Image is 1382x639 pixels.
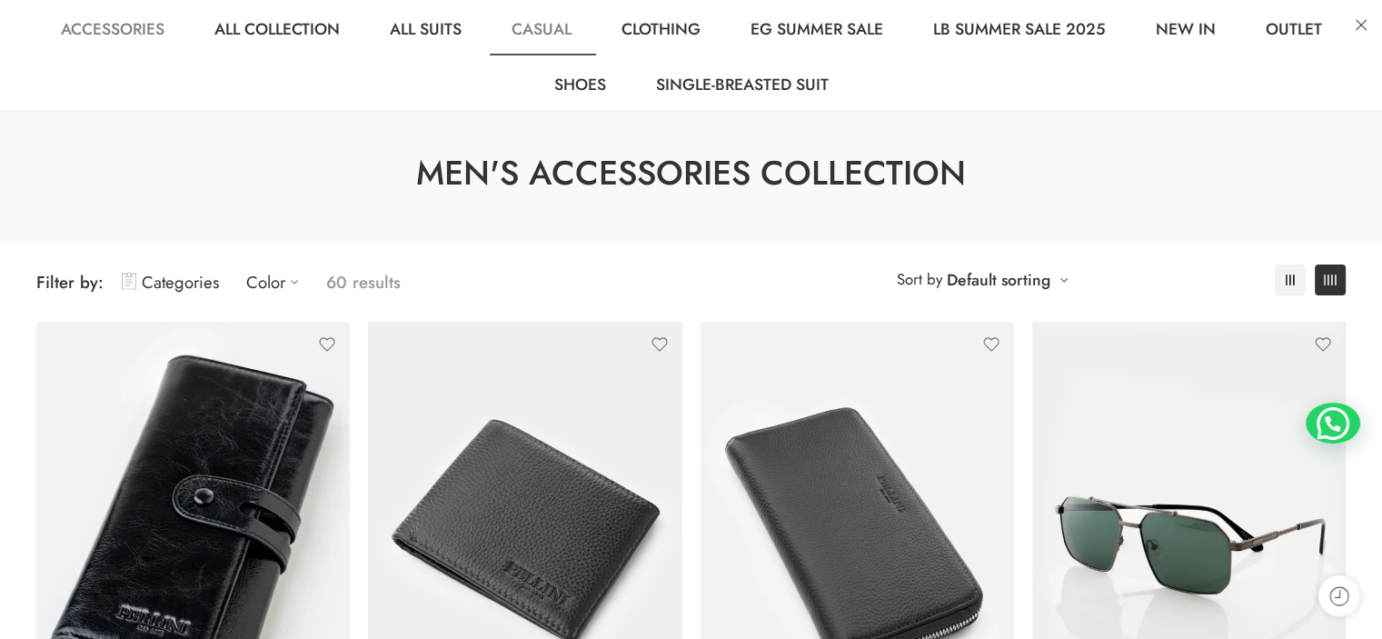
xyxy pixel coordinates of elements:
[532,55,629,111] a: Shoes
[897,265,942,295] span: Sort by
[326,261,401,304] p: 60 results
[45,150,1337,197] h1: Men's Accessories Collection
[633,55,851,111] a: Single-Breasted Suit
[947,267,1050,293] a: Default sorting
[1345,9,1377,42] a: Close
[122,261,219,304] a: Categories
[246,261,308,304] a: Color
[36,270,104,295] span: Filter by:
